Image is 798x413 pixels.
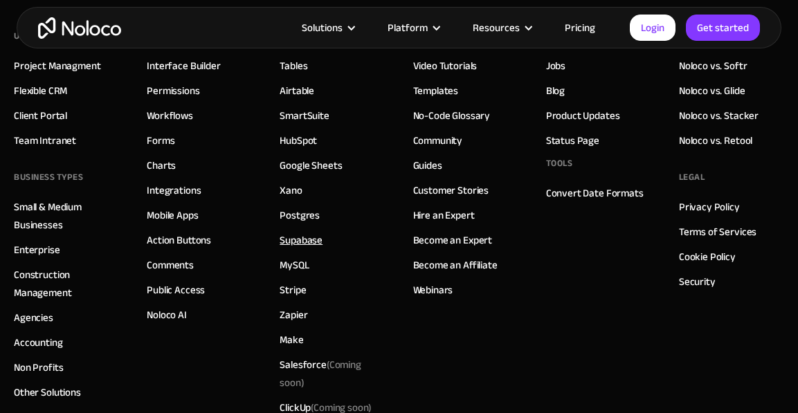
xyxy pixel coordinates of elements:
a: Cookie Policy [679,248,736,266]
a: Construction Management [14,266,119,302]
a: Convert Date Formats [546,184,644,202]
div: Solutions [302,19,343,37]
a: Airtable [280,82,314,100]
a: Charts [147,156,176,174]
a: SmartSuite [280,107,329,125]
a: Login [630,15,675,41]
a: Privacy Policy [679,198,740,216]
a: Become an Affiliate [413,256,498,274]
a: Action Buttons [147,231,211,249]
div: Platform [370,19,455,37]
a: Comments [147,256,194,274]
div: Legal [679,167,705,187]
a: Noloco vs. Retool [679,131,752,149]
a: No-Code Glossary [413,107,491,125]
a: Non Profits [14,358,63,376]
div: BUSINESS TYPES [14,167,83,187]
a: HubSpot [280,131,317,149]
a: Customer Stories [413,181,489,199]
a: Team Intranet [14,131,76,149]
a: Webinars [413,281,453,299]
div: Resources [455,19,547,37]
a: home [38,17,121,39]
a: Blog [546,82,565,100]
a: Forms [147,131,174,149]
a: Terms of Services [679,223,756,241]
a: Xano [280,181,302,199]
a: Interface Builder [147,57,220,75]
a: Integrations [147,181,201,199]
a: Other Solutions [14,383,81,401]
div: Solutions [284,19,370,37]
a: Jobs [546,57,565,75]
a: Status Page [546,131,599,149]
a: Zapier [280,306,307,324]
a: Get started [686,15,760,41]
a: Mobile Apps [147,206,198,224]
a: Noloco vs. Glide [679,82,745,100]
a: Permissions [147,82,199,100]
a: Hire an Expert [413,206,475,224]
a: Client Portal [14,107,67,125]
a: Make [280,331,303,349]
a: Stripe [280,281,306,299]
a: Security [679,273,716,291]
a: Become an Expert [413,231,493,249]
a: Pricing [547,19,613,37]
div: Tools [546,153,573,174]
a: Templates [413,82,459,100]
a: Tables [280,57,307,75]
a: MySQL [280,256,309,274]
a: Product Updates [546,107,620,125]
span: (Coming soon) [280,355,361,392]
a: Flexible CRM [14,82,67,100]
a: Noloco vs. Stacker [679,107,759,125]
a: Noloco AI [147,306,187,324]
a: Public Access [147,281,205,299]
a: Enterprise [14,241,60,259]
a: Accounting [14,333,63,351]
a: Postgres [280,206,320,224]
a: Guides [413,156,442,174]
a: Agencies [14,309,53,327]
div: Salesforce [280,356,385,392]
a: Video Tutorials [413,57,478,75]
div: Resources [473,19,520,37]
a: Workflows [147,107,193,125]
div: Platform [388,19,428,37]
a: Project Managment [14,57,100,75]
a: Small & Medium Businesses [14,198,119,234]
a: Google Sheets [280,156,342,174]
a: Noloco vs. Softr [679,57,747,75]
a: Supabase [280,231,323,249]
a: Community [413,131,463,149]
